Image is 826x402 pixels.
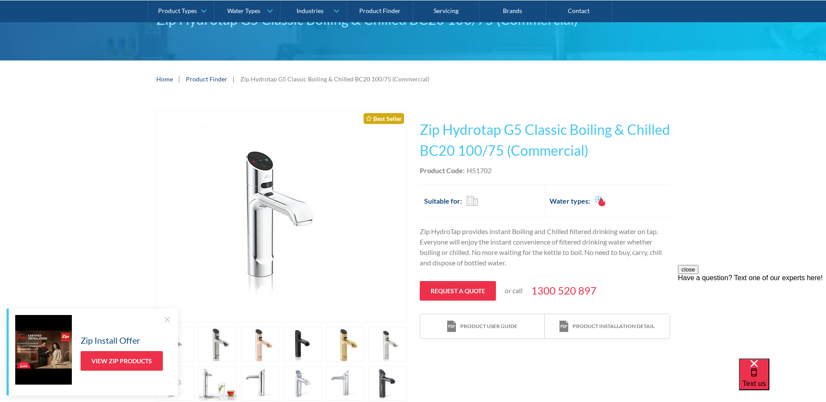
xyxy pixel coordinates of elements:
p: Zip HydroTap provides instant Boiling and Chilled filtered drinking water on tap. Everyone will e... [420,226,670,268]
a: Product Finder [186,74,227,84]
a: Request a quote [420,281,496,301]
div: Best Seller [364,113,404,124]
div: Water Types [227,7,260,14]
div: Product Types [158,7,197,14]
iframe: podium webchat widget prompt [678,265,826,369]
img: Zip Install Offer [15,315,72,385]
strong: Product Code: [420,166,465,174]
div: Industries [297,7,324,14]
a: View Zip Products [81,351,163,371]
p: or call [505,285,523,296]
a: open lightbox [241,366,280,401]
div: H51702 [467,165,492,176]
a: print iconProduct user guide [420,314,545,339]
a: open lightbox [283,366,322,401]
h5: Zip Install Offer [81,334,140,347]
a: print iconProduct installation detail [545,314,669,339]
a: open lightbox [241,327,280,362]
a: open lightbox [368,327,407,362]
a: open lightbox [199,366,237,401]
a: open lightbox [199,327,237,362]
a: open lightbox [368,366,407,401]
h2: Water types: [550,196,590,206]
iframe: podium webchat widget bubble [739,358,826,402]
a: Home [156,74,173,84]
a: open lightbox [156,111,407,322]
div: Product user guide [460,322,517,330]
h2: Suitable for: [424,196,462,206]
a: open lightbox [283,327,322,362]
a: open lightbox [326,327,364,362]
img: Zip Hydrotap G5 Classic Boiling & Chilled BC20 100/75 (Commercial) [195,111,368,322]
img: print icon [560,321,568,332]
img: print icon [447,321,456,332]
div: | [232,74,236,84]
div: Product installation detail [573,322,654,330]
a: 1300 520 897 [531,283,597,298]
div: Zip Hydrotap G5 Classic Boiling & Chilled BC20 100/75 (Commercial) [240,74,429,84]
h1: Zip Hydrotap G5 Classic Boiling & Chilled BC20 100/75 (Commercial) [420,119,670,161]
a: open lightbox [326,366,364,401]
div: | [177,74,182,84]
